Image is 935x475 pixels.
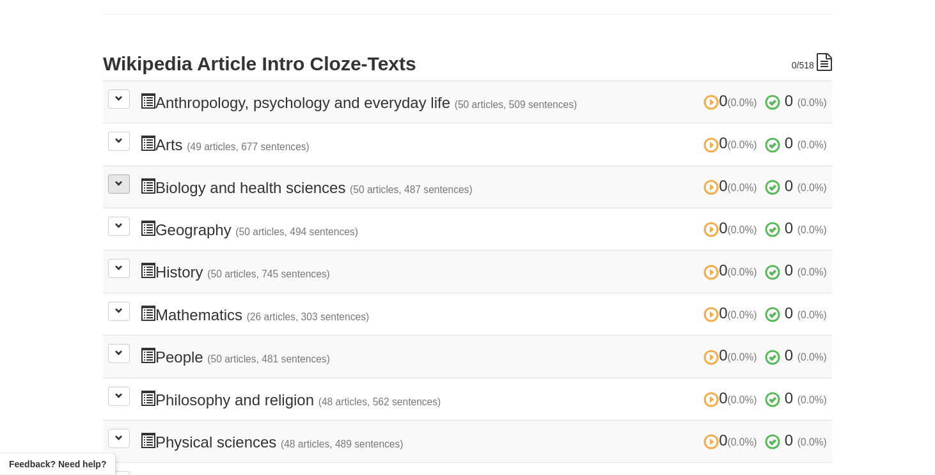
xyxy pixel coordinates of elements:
[703,219,761,237] span: 0
[797,437,827,448] small: (0.0%)
[187,141,310,152] small: (49 articles, 677 sentences)
[792,53,832,72] div: /518
[703,347,761,364] span: 0
[785,92,793,109] span: 0
[785,304,793,322] span: 0
[140,432,827,451] h3: Physical sciences
[703,432,761,449] span: 0
[703,92,761,109] span: 0
[247,311,370,322] small: (26 articles, 303 sentences)
[785,261,793,279] span: 0
[728,182,757,193] small: (0.0%)
[9,458,106,471] span: Open feedback widget
[703,177,761,194] span: 0
[785,389,793,407] span: 0
[797,224,827,235] small: (0.0%)
[797,139,827,150] small: (0.0%)
[703,304,761,322] span: 0
[785,177,793,194] span: 0
[350,184,473,195] small: (50 articles, 487 sentences)
[703,261,761,279] span: 0
[785,347,793,364] span: 0
[703,134,761,152] span: 0
[281,439,404,449] small: (48 articles, 489 sentences)
[797,309,827,320] small: (0.0%)
[728,437,757,448] small: (0.0%)
[728,224,757,235] small: (0.0%)
[140,135,827,153] h3: Arts
[140,220,827,238] h3: Geography
[207,269,330,279] small: (50 articles, 745 sentences)
[140,305,827,323] h3: Mathematics
[728,309,757,320] small: (0.0%)
[728,97,757,108] small: (0.0%)
[797,182,827,193] small: (0.0%)
[140,178,827,196] h3: Biology and health sciences
[728,267,757,277] small: (0.0%)
[140,390,827,409] h3: Philosophy and religion
[797,267,827,277] small: (0.0%)
[728,139,757,150] small: (0.0%)
[703,389,761,407] span: 0
[785,432,793,449] span: 0
[140,262,827,281] h3: History
[797,394,827,405] small: (0.0%)
[785,219,793,237] span: 0
[797,352,827,362] small: (0.0%)
[792,60,797,70] span: 0
[103,53,832,74] h2: Wikipedia Article Intro Cloze-Texts
[318,396,441,407] small: (48 articles, 562 sentences)
[785,134,793,152] span: 0
[728,394,757,405] small: (0.0%)
[797,97,827,108] small: (0.0%)
[235,226,358,237] small: (50 articles, 494 sentences)
[728,352,757,362] small: (0.0%)
[207,354,330,364] small: (50 articles, 481 sentences)
[140,93,827,111] h3: Anthropology, psychology and everyday life
[140,347,827,366] h3: People
[455,99,577,110] small: (50 articles, 509 sentences)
